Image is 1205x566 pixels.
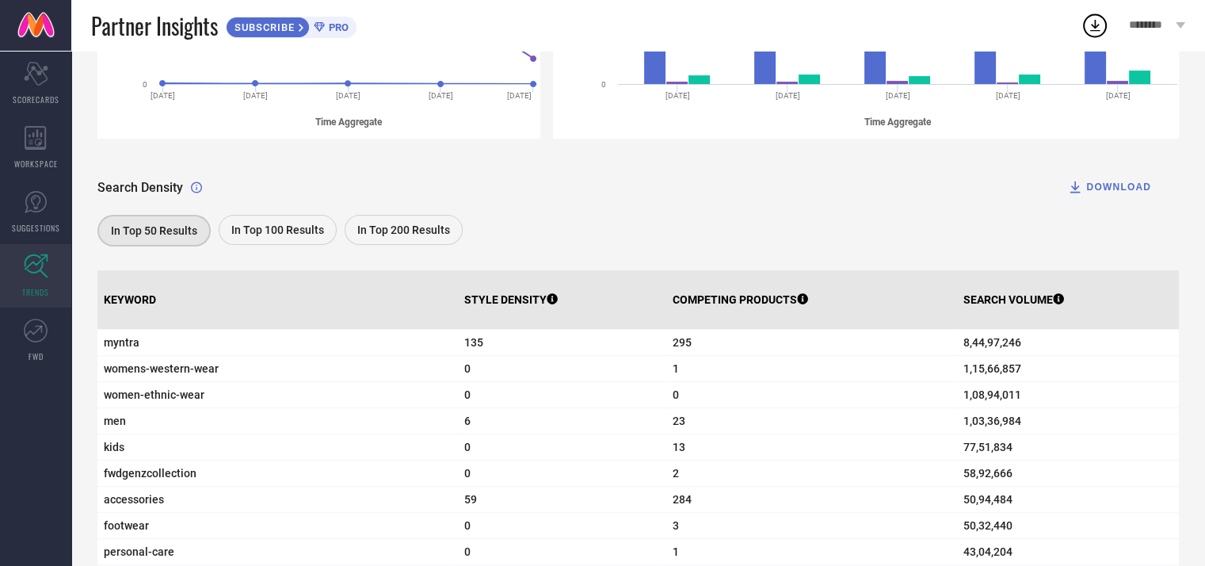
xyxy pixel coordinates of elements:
[963,441,1173,453] span: 77,51,834
[29,350,44,362] span: FWD
[357,224,450,236] span: In Top 200 Results
[336,91,360,100] text: [DATE]
[1106,91,1131,100] text: [DATE]
[104,519,452,532] span: footwear
[464,336,660,349] span: 135
[963,362,1173,375] span: 1,15,66,857
[673,388,951,401] span: 0
[464,415,660,427] span: 6
[665,91,690,100] text: [DATE]
[97,270,458,330] th: KEYWORD
[673,467,951,480] span: 2
[1047,171,1171,203] button: DOWNLOAD
[507,91,532,100] text: [DATE]
[104,545,452,558] span: personal-care
[226,13,357,38] a: SUBSCRIBEPRO
[673,293,808,306] p: COMPETING PRODUCTS
[996,91,1020,100] text: [DATE]
[464,293,558,306] p: STYLE DENSITY
[1067,179,1151,195] div: DOWNLOAD
[104,336,452,349] span: myntra
[231,224,324,236] span: In Top 100 Results
[151,91,175,100] text: [DATE]
[464,493,660,506] span: 59
[673,519,951,532] span: 3
[143,80,147,89] text: 0
[97,180,183,195] span: Search Density
[963,545,1173,558] span: 43,04,204
[315,117,383,128] tspan: Time Aggregate
[243,91,268,100] text: [DATE]
[227,21,299,33] span: SUBSCRIBE
[886,91,910,100] text: [DATE]
[104,388,452,401] span: women-ethnic-wear
[673,441,951,453] span: 13
[12,222,60,234] span: SUGGESTIONS
[673,336,951,349] span: 295
[22,286,49,298] span: TRENDS
[673,415,951,427] span: 23
[111,224,197,237] span: In Top 50 Results
[464,388,660,401] span: 0
[864,117,932,128] tspan: Time Aggregate
[464,519,660,532] span: 0
[464,441,660,453] span: 0
[104,362,452,375] span: womens-western-wear
[104,493,452,506] span: accessories
[963,519,1173,532] span: 50,32,440
[91,10,218,42] span: Partner Insights
[963,493,1173,506] span: 50,94,484
[963,467,1173,480] span: 58,92,666
[104,467,452,480] span: fwdgenzcollection
[963,336,1173,349] span: 8,44,97,246
[429,91,453,100] text: [DATE]
[673,545,951,558] span: 1
[963,388,1173,401] span: 1,08,94,011
[104,415,452,427] span: men
[13,94,59,105] span: SCORECARDS
[325,21,349,33] span: PRO
[601,80,606,89] text: 0
[673,493,951,506] span: 284
[673,362,951,375] span: 1
[464,545,660,558] span: 0
[963,293,1064,306] p: SEARCH VOLUME
[464,467,660,480] span: 0
[14,158,58,170] span: WORKSPACE
[776,91,800,100] text: [DATE]
[464,362,660,375] span: 0
[104,441,452,453] span: kids
[963,415,1173,427] span: 1,03,36,984
[1081,11,1109,40] div: Open download list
